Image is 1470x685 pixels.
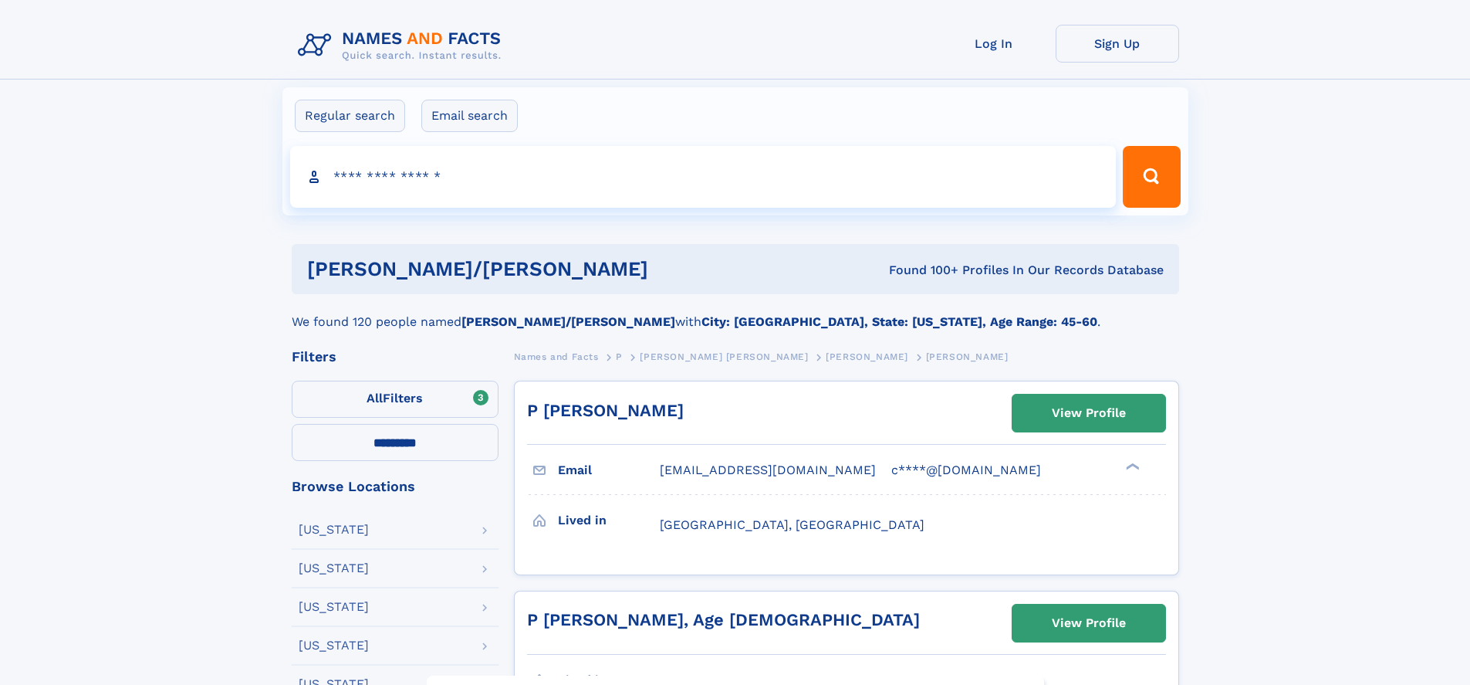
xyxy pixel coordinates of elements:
label: Filters [292,381,498,418]
a: [PERSON_NAME] [PERSON_NAME] [640,347,808,366]
span: All [367,391,383,405]
a: Log In [932,25,1056,63]
img: Logo Names and Facts [292,25,514,66]
span: [PERSON_NAME] [PERSON_NAME] [640,351,808,362]
a: P [PERSON_NAME], Age [DEMOGRAPHIC_DATA] [527,610,920,629]
a: [PERSON_NAME] [826,347,908,366]
div: [US_STATE] [299,601,369,613]
div: ❯ [1122,462,1141,472]
a: Names and Facts [514,347,599,366]
a: P [616,347,623,366]
h3: Lived in [558,507,660,534]
input: search input [290,146,1117,208]
span: [EMAIL_ADDRESS][DOMAIN_NAME] [660,463,876,477]
a: View Profile [1012,395,1165,432]
div: [US_STATE] [299,524,369,536]
label: Regular search [295,100,405,132]
button: Search Button [1123,146,1180,208]
b: City: [GEOGRAPHIC_DATA], State: [US_STATE], Age Range: 45-60 [701,314,1097,329]
label: Email search [421,100,518,132]
div: [US_STATE] [299,562,369,575]
span: [PERSON_NAME] [826,351,908,362]
a: View Profile [1012,605,1165,642]
span: [PERSON_NAME] [926,351,1009,362]
a: Sign Up [1056,25,1179,63]
div: We found 120 people named with . [292,294,1179,331]
div: Found 100+ Profiles In Our Records Database [769,262,1164,279]
a: P [PERSON_NAME] [527,401,684,420]
b: [PERSON_NAME]/[PERSON_NAME] [461,314,675,329]
span: [GEOGRAPHIC_DATA], [GEOGRAPHIC_DATA] [660,517,924,532]
div: [US_STATE] [299,639,369,652]
div: View Profile [1052,395,1126,431]
h3: Email [558,457,660,483]
h1: [PERSON_NAME]/[PERSON_NAME] [307,259,769,279]
div: Filters [292,350,498,364]
span: P [616,351,623,362]
div: View Profile [1052,605,1126,641]
div: Browse Locations [292,480,498,493]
